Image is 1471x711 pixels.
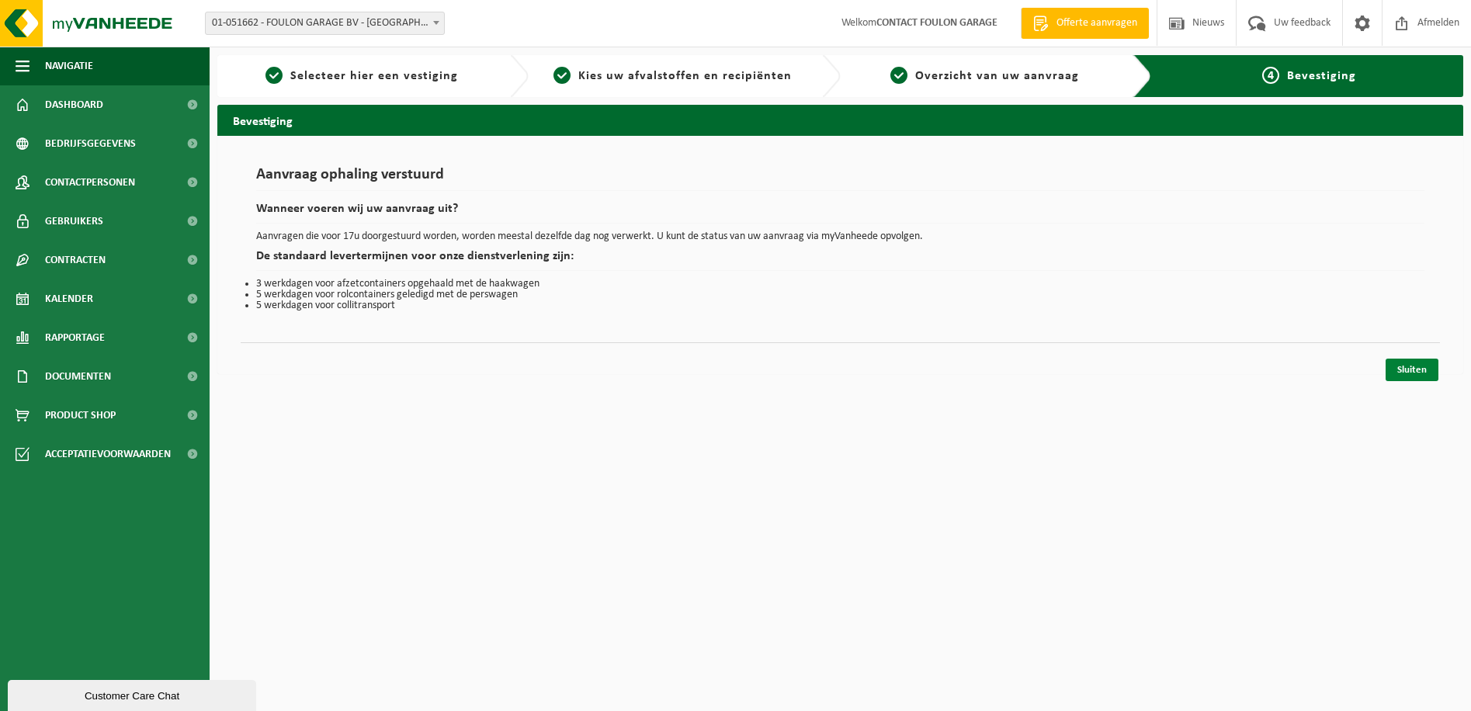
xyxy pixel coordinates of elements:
span: Offerte aanvragen [1053,16,1141,31]
span: 01-051662 - FOULON GARAGE BV - ROESELARE [206,12,444,34]
a: 2Kies uw afvalstoffen en recipiënten [536,67,809,85]
span: Product Shop [45,396,116,435]
a: 1Selecteer hier een vestiging [225,67,498,85]
a: Sluiten [1386,359,1438,381]
strong: CONTACT FOULON GARAGE [876,17,997,29]
span: Documenten [45,357,111,396]
a: 3Overzicht van uw aanvraag [848,67,1121,85]
span: Kalender [45,279,93,318]
li: 5 werkdagen voor collitransport [256,300,1424,311]
span: Rapportage [45,318,105,357]
span: Kies uw afvalstoffen en recipiënten [578,70,792,82]
a: Offerte aanvragen [1021,8,1149,39]
span: Selecteer hier een vestiging [290,70,458,82]
span: 4 [1262,67,1279,84]
h1: Aanvraag ophaling verstuurd [256,167,1424,191]
h2: Wanneer voeren wij uw aanvraag uit? [256,203,1424,224]
span: Navigatie [45,47,93,85]
iframe: chat widget [8,677,259,711]
span: Dashboard [45,85,103,124]
span: Bevestiging [1287,70,1356,82]
span: Bedrijfsgegevens [45,124,136,163]
span: 01-051662 - FOULON GARAGE BV - ROESELARE [205,12,445,35]
h2: De standaard levertermijnen voor onze dienstverlening zijn: [256,250,1424,271]
li: 5 werkdagen voor rolcontainers geledigd met de perswagen [256,290,1424,300]
span: Contactpersonen [45,163,135,202]
span: Acceptatievoorwaarden [45,435,171,473]
span: Contracten [45,241,106,279]
p: Aanvragen die voor 17u doorgestuurd worden, worden meestal dezelfde dag nog verwerkt. U kunt de s... [256,231,1424,242]
span: 2 [553,67,571,84]
span: 1 [265,67,283,84]
li: 3 werkdagen voor afzetcontainers opgehaald met de haakwagen [256,279,1424,290]
h2: Bevestiging [217,105,1463,135]
span: Overzicht van uw aanvraag [915,70,1079,82]
span: Gebruikers [45,202,103,241]
span: 3 [890,67,907,84]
